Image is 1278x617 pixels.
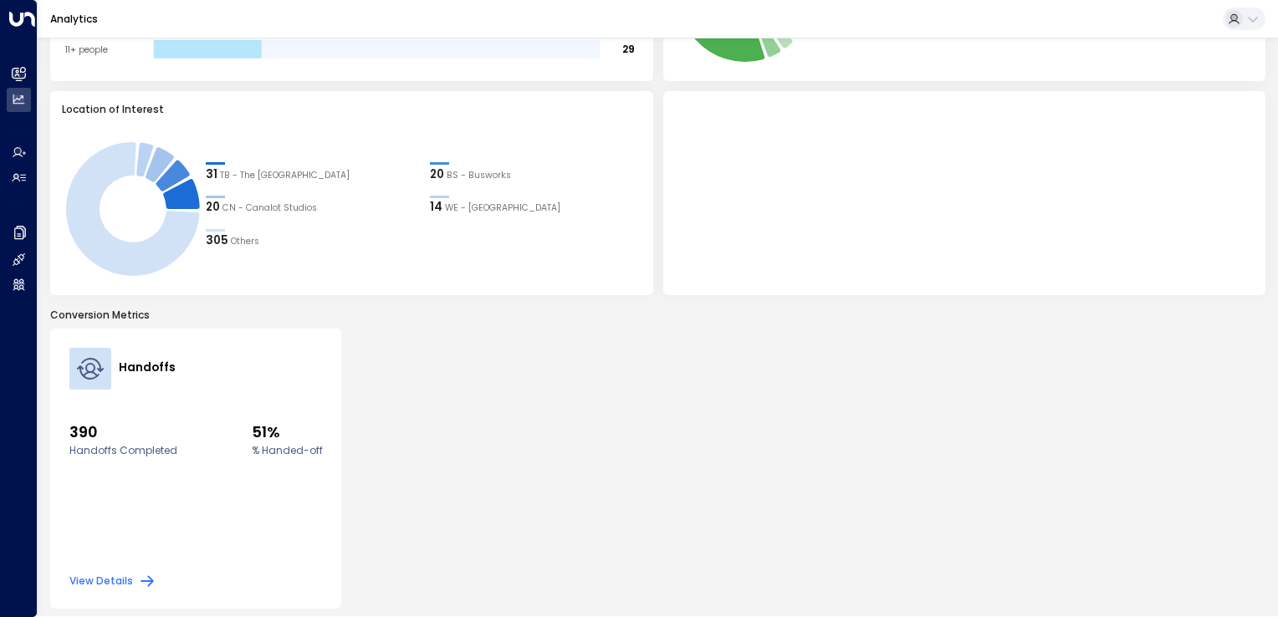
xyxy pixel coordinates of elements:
span: WE - Westbourne Studios [445,201,560,215]
h4: Handoffs [119,359,176,376]
span: TB - The Biscuit Factory Business Complex [220,169,350,182]
label: % Handed-off [252,443,323,458]
div: 20BS - Busworks [430,166,642,183]
div: 31TB - The Biscuit Factory Business Complex [206,166,417,183]
span: CN - Canalot Studios [222,201,317,215]
div: 20 [206,199,220,216]
span: 51% [252,421,323,443]
div: 14 [430,199,442,216]
span: BS - Busworks [447,169,511,182]
p: Conversion Metrics [50,308,1265,323]
span: Others [231,235,259,248]
div: 20 [430,166,444,183]
a: Analytics [50,12,98,26]
button: View Details [69,573,156,589]
span: 390 [69,421,177,443]
h3: Location of Interest [62,102,642,117]
tspan: 11+ people [64,43,107,56]
div: 14WE - Westbourne Studios [430,199,642,216]
div: 20CN - Canalot Studios [206,199,417,216]
label: Handoffs Completed [69,443,177,458]
div: 305 [206,232,228,249]
tspan: 29 [622,42,635,56]
div: 305Others [206,232,417,249]
div: 31 [206,166,217,183]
